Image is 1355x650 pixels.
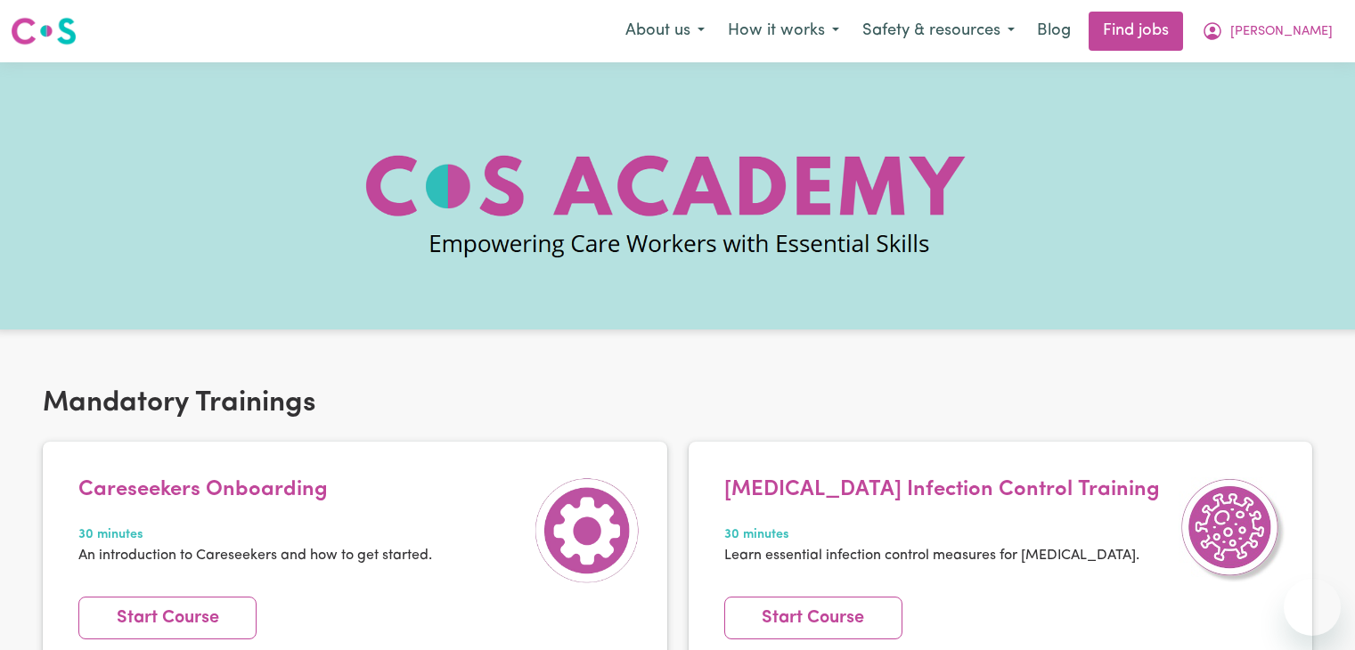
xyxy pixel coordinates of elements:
h4: [MEDICAL_DATA] Infection Control Training [724,477,1160,503]
p: Learn essential infection control measures for [MEDICAL_DATA]. [724,545,1160,566]
a: Find jobs [1089,12,1183,51]
h2: Mandatory Trainings [43,386,1312,420]
button: Safety & resources [851,12,1026,50]
h4: Careseekers Onboarding [78,477,432,503]
p: An introduction to Careseekers and how to get started. [78,545,432,566]
a: Start Course [78,597,257,639]
button: About us [614,12,716,50]
img: Careseekers logo [11,15,77,47]
span: 30 minutes [78,525,432,545]
button: My Account [1190,12,1344,50]
span: 30 minutes [724,525,1160,545]
span: [PERSON_NAME] [1230,22,1333,42]
a: Blog [1026,12,1082,51]
a: Careseekers logo [11,11,77,52]
a: Start Course [724,597,902,639]
iframe: Button to launch messaging window [1284,579,1341,636]
button: How it works [716,12,851,50]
